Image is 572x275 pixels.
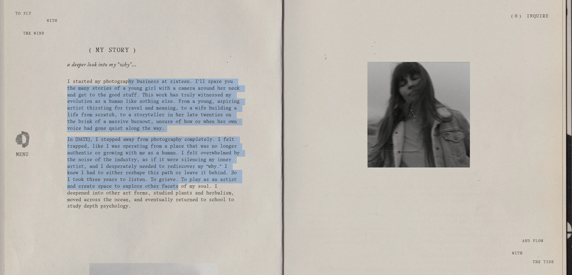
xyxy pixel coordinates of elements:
span: ( [511,14,513,18]
p: In [DATE], I stepped away from photography completely. I felt trapped, like I was operating from ... [67,137,240,210]
em: a deeper look into my “why”... [67,61,137,70]
span: 0 [515,14,518,18]
span: ) [520,14,521,18]
a: Inquire [527,10,549,23]
p: I started my photography business at sixteen. I’ll spare you the many stories of a young girl wit... [67,79,240,132]
h2: ( My story ) [89,46,218,55]
a: 0 items in cart [511,13,521,19]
